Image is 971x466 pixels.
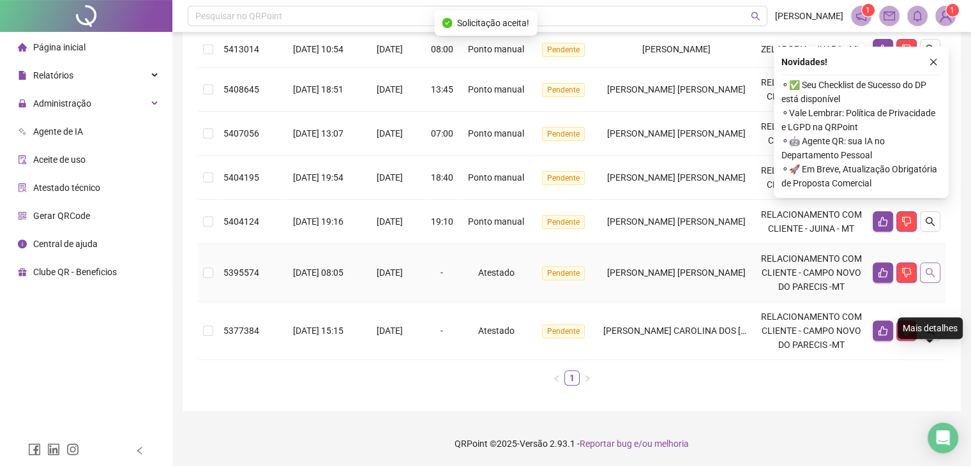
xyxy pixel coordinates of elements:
span: [DATE] 19:54 [293,172,343,183]
span: gift [18,267,27,276]
span: Pendente [542,83,585,97]
span: [PERSON_NAME] [PERSON_NAME] [607,267,746,278]
span: - [440,326,443,336]
span: [DATE] 08:05 [293,267,343,278]
span: [DATE] [377,44,403,54]
img: 78532 [936,6,955,26]
span: qrcode [18,211,27,220]
span: info-circle [18,239,27,248]
button: left [549,370,564,386]
span: Administração [33,98,91,109]
span: 08:00 [430,44,453,54]
span: [DATE] 13:07 [293,128,343,139]
span: dislike [901,216,912,227]
span: [DATE] [377,216,403,227]
span: [PERSON_NAME] [PERSON_NAME] [607,172,746,183]
span: ⚬ 🤖 Agente QR: sua IA no Departamento Pessoal [781,134,941,162]
span: left [553,375,561,382]
td: RELACIONAMENTO COM CLIENTE - CAMPO NOVO DO PARECIS -MT [755,244,868,302]
li: 1 [564,370,580,386]
span: dislike [901,44,912,54]
span: file [18,71,27,80]
span: [PERSON_NAME] [PERSON_NAME] [607,84,746,94]
span: [PERSON_NAME] [775,9,843,23]
span: Ponto manual [468,216,524,227]
span: 5404124 [223,216,259,227]
span: search [925,267,935,278]
span: mail [884,10,895,22]
span: Gerar QRCode [33,211,90,221]
li: Página anterior [549,370,564,386]
span: solution [18,183,27,192]
span: facebook [28,443,41,456]
span: [DATE] 15:15 [293,326,343,336]
span: Versão [520,439,548,449]
span: Agente de IA [33,126,83,137]
td: RELACIONAMENTO COM CLIENTE - JUARA - MT [755,68,868,112]
span: Pendente [542,215,585,229]
span: [DATE] [377,128,403,139]
span: [DATE] 10:54 [293,44,343,54]
span: [DATE] [377,84,403,94]
span: Ponto manual [468,128,524,139]
span: [DATE] 19:16 [293,216,343,227]
span: Pendente [542,171,585,185]
span: audit [18,155,27,164]
span: 5377384 [223,326,259,336]
span: 1 [950,6,954,15]
div: Mais detalhes [898,317,963,339]
span: like [878,44,888,54]
td: RELACIONAMENTO COM CLIENTE - JUARA - MT [755,156,868,200]
button: right [580,370,595,386]
span: 19:10 [430,216,453,227]
span: [DATE] [377,326,403,336]
span: [PERSON_NAME] [PERSON_NAME] [607,128,746,139]
span: 07:00 [430,128,453,139]
li: Próxima página [580,370,595,386]
span: 1 [866,6,870,15]
span: ⚬ Vale Lembrar: Política de Privacidade e LGPD na QRPoint [781,106,941,134]
td: ZELADORIA - JUARA - MT [755,31,868,68]
span: notification [855,10,867,22]
span: 5404195 [223,172,259,183]
span: Novidades ! [781,55,827,69]
span: 5413014 [223,44,259,54]
span: Página inicial [33,42,86,52]
span: Solicitação aceita! [457,16,529,30]
span: Ponto manual [468,84,524,94]
span: lock [18,99,27,108]
span: [DATE] [377,172,403,183]
span: 5395574 [223,267,259,278]
span: Ponto manual [468,172,524,183]
span: [PERSON_NAME] [642,44,711,54]
span: [DATE] 18:51 [293,84,343,94]
span: Central de ajuda [33,239,98,249]
span: instagram [66,443,79,456]
span: Reportar bug e/ou melhoria [580,439,689,449]
span: home [18,43,27,52]
span: - [440,267,443,278]
span: 13:45 [430,84,453,94]
span: 5408645 [223,84,259,94]
span: right [583,375,591,382]
span: Ponto manual [468,44,524,54]
span: bell [912,10,923,22]
span: linkedin [47,443,60,456]
span: close [929,57,938,66]
span: ⚬ 🚀 Em Breve, Atualização Obrigatória de Proposta Comercial [781,162,941,190]
span: Pendente [542,127,585,141]
span: 5407056 [223,128,259,139]
span: like [878,267,888,278]
span: left [135,446,144,455]
footer: QRPoint © 2025 - 2.93.1 - [172,421,971,466]
td: RELACIONAMENTO COM CLIENTE - CAMPO NOVO DO PARECIS -MT [755,302,868,360]
span: [PERSON_NAME] [PERSON_NAME] [607,216,746,227]
sup: 1 [862,4,875,17]
span: Atestado [478,326,515,336]
sup: Atualize o seu contato no menu Meus Dados [946,4,959,17]
span: Aceite de uso [33,154,86,165]
td: RELACIONAMENTO COM CLIENTE - JUINA - MT [755,200,868,244]
span: like [878,326,888,336]
div: Open Intercom Messenger [928,423,958,453]
span: Pendente [542,43,585,57]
